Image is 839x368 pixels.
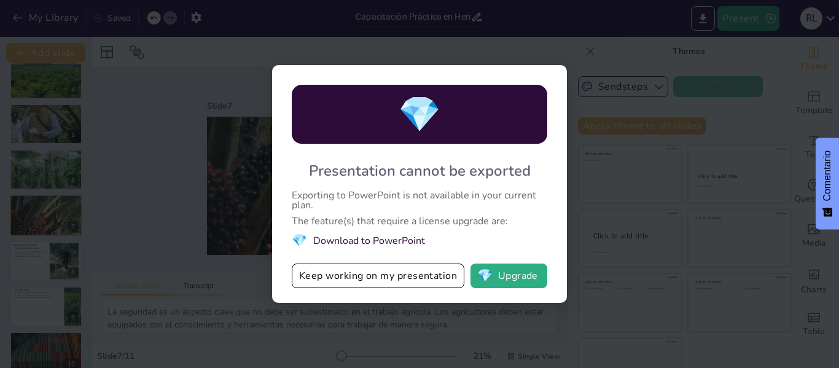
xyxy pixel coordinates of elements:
button: Comentarios - Mostrar encuesta [816,138,839,230]
font: Comentario [822,151,832,202]
div: The feature(s) that require a license upgrade are: [292,216,547,226]
span: diamond [292,232,307,249]
span: diamond [477,270,493,282]
div: Presentation cannot be exported [309,161,531,181]
div: Exporting to PowerPoint is not available in your current plan. [292,190,547,210]
button: diamondUpgrade [470,264,547,288]
li: Download to PowerPoint [292,232,547,249]
span: diamond [398,91,441,138]
button: Keep working on my presentation [292,264,464,288]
